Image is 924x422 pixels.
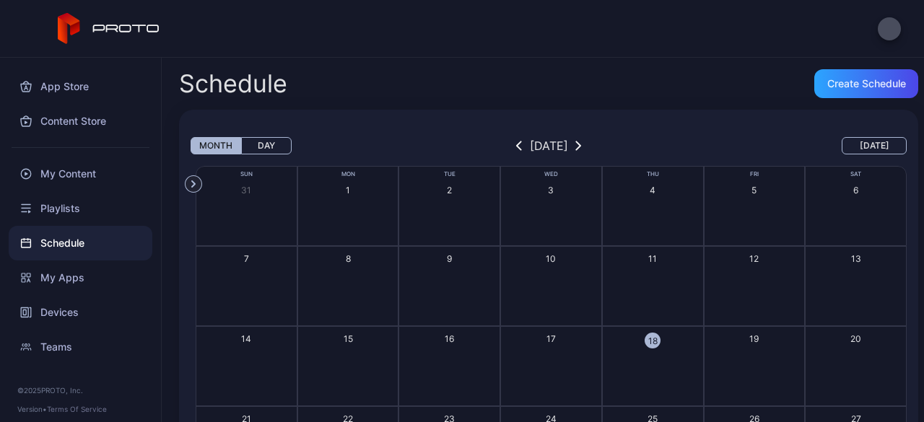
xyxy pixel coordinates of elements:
div: 14 [241,333,251,345]
div: 4 [650,184,655,196]
div: 6 [853,184,858,196]
button: 17 [500,326,602,406]
div: Thu [602,170,704,179]
div: 7 [244,252,249,265]
div: © 2025 PROTO, Inc. [17,384,144,396]
div: 5 [751,184,757,196]
button: 31 [196,166,297,246]
div: Mon [297,170,399,179]
div: [DATE] [530,137,568,154]
div: 18 [645,333,661,348]
button: 9 [398,246,500,326]
button: Create Schedule [814,69,918,98]
button: 16 [398,326,500,406]
button: Month [191,137,241,154]
div: Wed [500,170,602,179]
h2: Schedule [179,71,287,97]
div: 8 [346,252,351,265]
button: 4 [602,166,704,246]
div: 16 [445,333,454,345]
button: 7 [196,246,297,326]
button: 2 [398,166,500,246]
span: Version • [17,405,47,413]
button: [DATE] [842,137,907,154]
div: 17 [546,333,556,345]
a: Content Store [9,104,152,139]
div: Sun [196,170,297,179]
div: 13 [851,252,861,265]
div: 3 [548,184,554,196]
button: 5 [704,166,806,246]
button: 20 [805,326,907,406]
a: Terms Of Service [47,405,107,413]
a: App Store [9,69,152,104]
button: 1 [297,166,399,246]
button: 11 [602,246,704,326]
a: Schedule [9,226,152,260]
a: My Content [9,157,152,191]
div: 20 [850,333,861,345]
button: 3 [500,166,602,246]
div: Create Schedule [827,78,906,89]
button: 13 [805,246,907,326]
div: 31 [241,184,251,196]
button: 14 [196,326,297,406]
div: Fri [704,170,806,179]
div: 19 [749,333,759,345]
button: 12 [704,246,806,326]
div: 1 [346,184,350,196]
button: 15 [297,326,399,406]
div: Tue [398,170,500,179]
div: 12 [749,252,759,265]
div: 10 [546,252,556,265]
a: Devices [9,295,152,330]
a: Teams [9,330,152,364]
a: My Apps [9,260,152,295]
button: 6 [805,166,907,246]
button: 10 [500,246,602,326]
div: 9 [447,252,452,265]
button: 8 [297,246,399,326]
a: Playlists [9,191,152,226]
div: 11 [648,252,657,265]
div: Sat [805,170,907,179]
div: 15 [344,333,353,345]
button: Day [241,137,292,154]
button: 18 [602,326,704,406]
div: 2 [447,184,452,196]
button: 19 [704,326,806,406]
